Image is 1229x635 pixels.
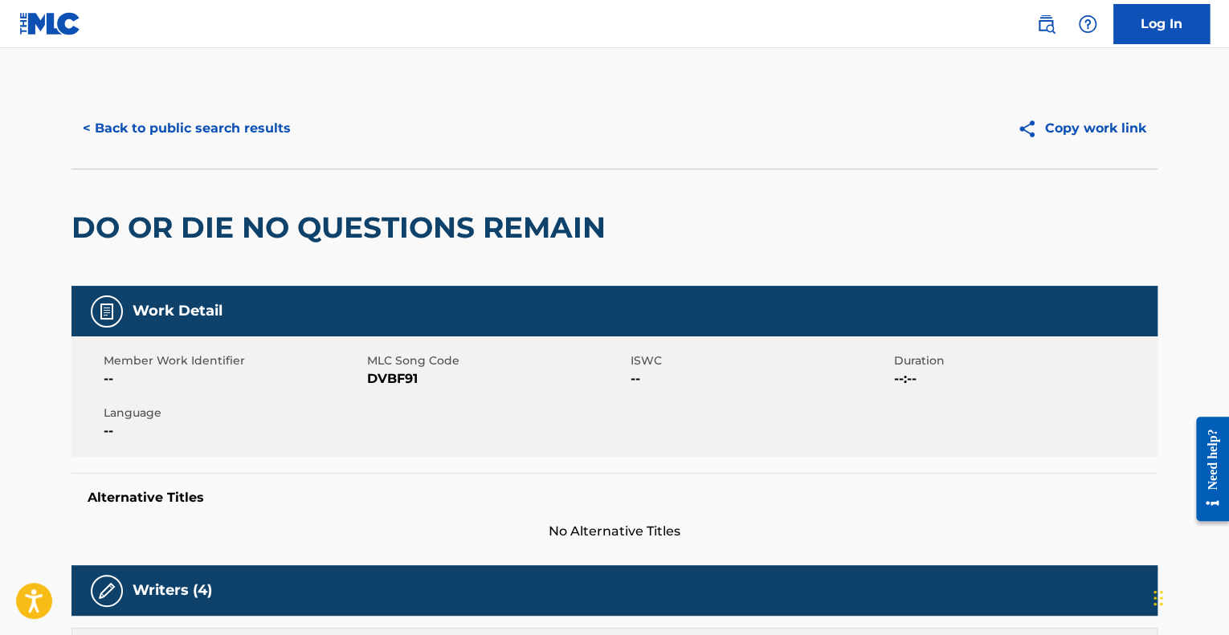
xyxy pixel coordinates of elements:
[19,12,81,35] img: MLC Logo
[1072,8,1104,40] div: Help
[104,352,363,369] span: Member Work Identifier
[104,421,363,441] span: --
[133,581,212,600] h5: Writers (4)
[894,369,1153,389] span: --:--
[88,490,1141,506] h5: Alternative Titles
[367,352,627,369] span: MLC Song Code
[631,369,890,389] span: --
[1017,119,1045,139] img: Copy work link
[1149,558,1229,635] iframe: Chat Widget
[1006,108,1158,149] button: Copy work link
[1184,404,1229,533] iframe: Resource Center
[133,302,223,320] h5: Work Detail
[104,405,363,421] span: Language
[1113,4,1210,44] a: Log In
[631,352,890,369] span: ISWC
[1036,14,1055,34] img: search
[367,369,627,389] span: DVBF91
[71,522,1158,541] span: No Alternative Titles
[97,581,116,600] img: Writers
[894,352,1153,369] span: Duration
[104,369,363,389] span: --
[1030,8,1062,40] a: Public Search
[97,302,116,321] img: Work Detail
[1078,14,1097,34] img: help
[1153,574,1163,622] div: Drag
[71,108,302,149] button: < Back to public search results
[71,210,614,246] h2: DO OR DIE NO QUESTIONS REMAIN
